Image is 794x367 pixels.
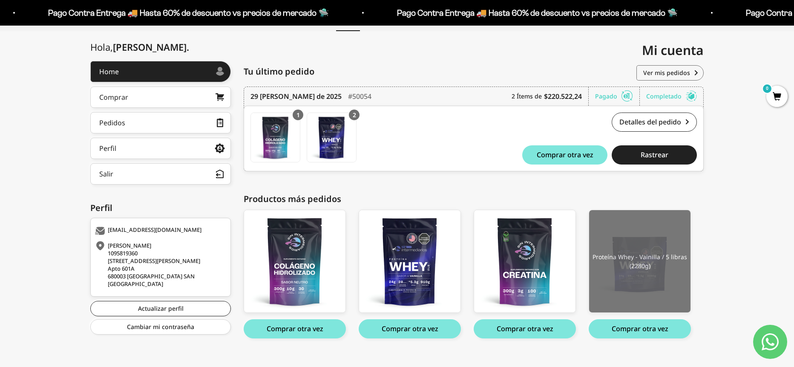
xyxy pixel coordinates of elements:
a: Creatina Monohidrato [474,210,576,313]
a: Actualizar perfil [90,301,231,316]
button: Salir [90,163,231,185]
div: 2 [349,110,360,120]
div: Completado [646,87,697,106]
span: Comprar otra vez [537,151,593,158]
span: Rastrear [641,151,668,158]
div: Productos más pedidos [244,193,704,205]
div: Hola, [90,42,189,52]
a: 0 [766,92,788,102]
div: Home [99,68,119,75]
div: Perfil [99,145,116,152]
a: Perfil [90,138,231,159]
a: Proteína Whey - Vainilla - Vainilla / 2 libras (910g) [359,210,461,313]
div: 2 Ítems de [512,87,589,106]
button: Rastrear [612,145,697,165]
div: [EMAIL_ADDRESS][DOMAIN_NAME] [95,227,224,235]
a: Proteína Whey - Vainilla / 5 libras (2280g) [589,210,691,313]
img: whey_vainilla_5LB_FRONT_721e078d-1151-453d-b962-29ac940577fa_large.png [589,210,690,312]
img: whey_vainilla_front_1_808bbad8-c402-4f8a-9e09-39bf23c86e38_large.png [359,210,460,312]
a: Detalles del pedido [612,113,697,132]
time: 29 [PERSON_NAME] de 2025 [250,91,342,101]
button: Comprar otra vez [474,319,576,338]
span: Mi cuenta [642,41,704,59]
div: #50054 [348,87,371,106]
div: 1 [293,110,303,120]
div: [PERSON_NAME] 1095819360 [STREET_ADDRESS][PERSON_NAME] Apto 601A 680003 [GEOGRAPHIC_DATA] SAN [GE... [95,242,224,288]
img: colageno_01_e03c224b-442a-42c4-94f4-6330c5066a10_large.png [244,210,345,312]
div: Pedidos [99,119,125,126]
button: Comprar otra vez [522,145,607,165]
div: Pagado [595,87,640,106]
p: Pago Contra Entrega 🚚 Hasta 60% de descuento vs precios de mercado 🛸 [48,6,329,20]
div: Perfil [90,202,231,214]
button: Comprar otra vez [359,319,461,338]
p: Pago Contra Entrega 🚚 Hasta 60% de descuento vs precios de mercado 🛸 [397,6,678,20]
span: . [187,40,189,53]
img: creatina_01_large.png [474,210,575,312]
span: [PERSON_NAME] [113,40,189,53]
a: Proteína Whey - Vainilla - Vainilla / 2 libras (910g) [307,113,357,162]
a: Comprar [90,87,231,108]
a: Cambiar mi contraseña [90,319,231,335]
img: Translation missing: es.Colágeno Hidrolizado [251,113,300,162]
div: Salir [99,170,113,177]
a: Home [90,61,231,82]
mark: 0 [762,84,772,94]
a: Pedidos [90,112,231,133]
a: Ver mis pedidos [636,65,704,81]
a: Colágeno Hidrolizado [244,210,346,313]
a: Colágeno Hidrolizado [250,113,300,162]
b: $220.522,24 [544,91,582,101]
img: Translation missing: es.Proteína Whey - Vainilla - Vainilla / 2 libras (910g) [307,113,356,162]
div: Comprar [99,94,128,101]
span: Tu último pedido [244,65,314,78]
button: Comprar otra vez [589,319,691,338]
button: Comprar otra vez [244,319,346,338]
